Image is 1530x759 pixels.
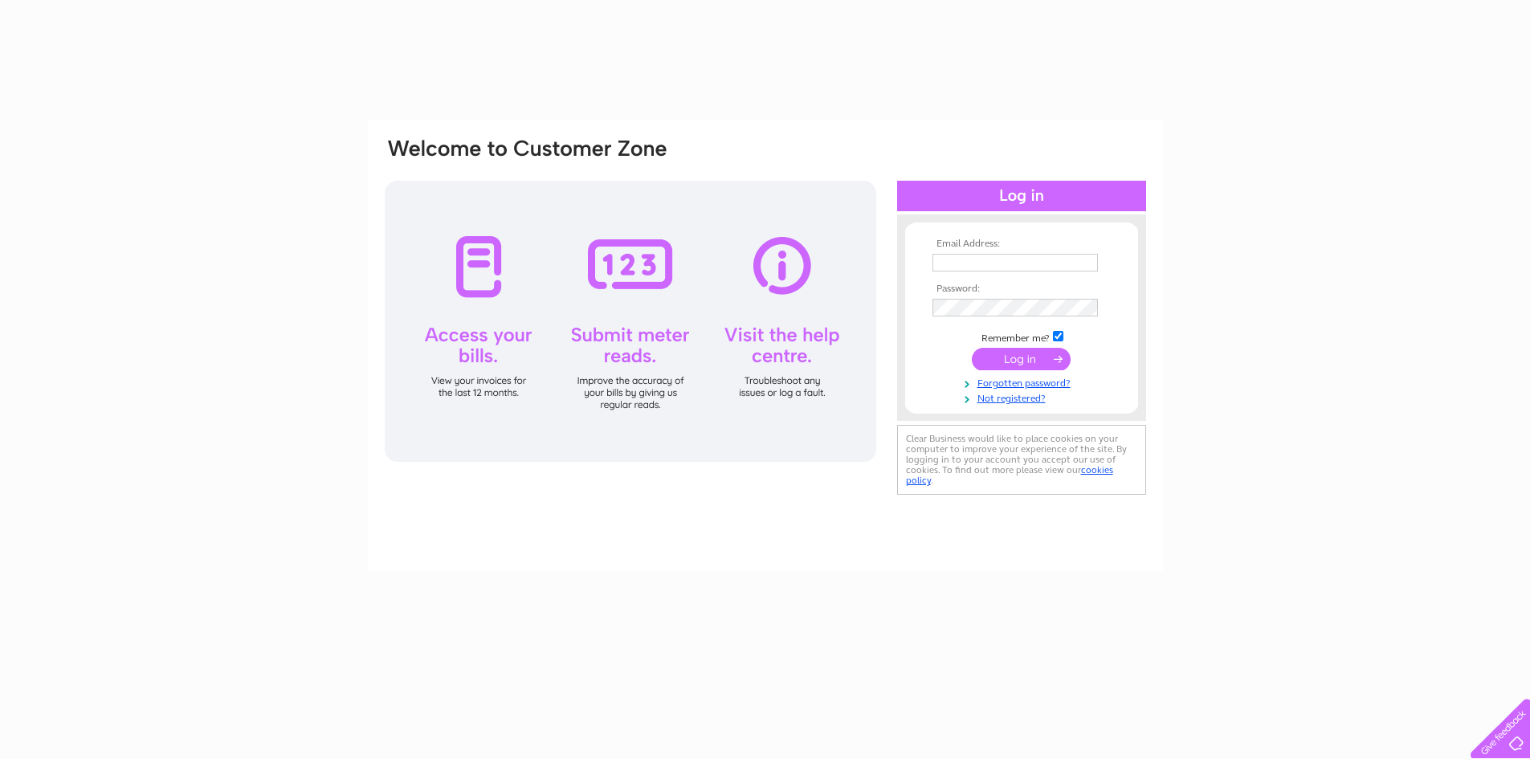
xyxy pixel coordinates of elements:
[906,464,1113,486] a: cookies policy
[932,374,1115,390] a: Forgotten password?
[928,284,1115,295] th: Password:
[897,425,1146,495] div: Clear Business would like to place cookies on your computer to improve your experience of the sit...
[972,348,1071,370] input: Submit
[928,328,1115,345] td: Remember me?
[932,390,1115,405] a: Not registered?
[928,239,1115,250] th: Email Address:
